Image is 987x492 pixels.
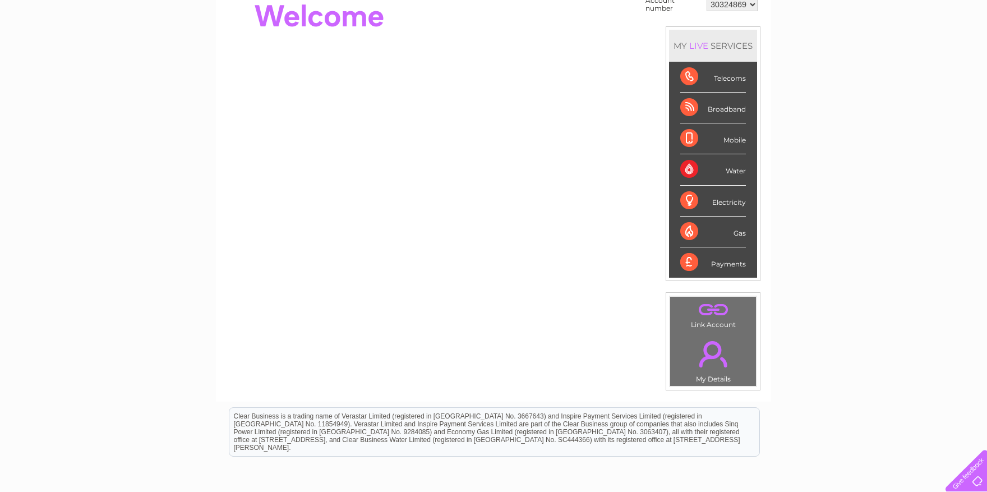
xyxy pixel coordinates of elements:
[669,30,757,62] div: MY SERVICES
[680,123,746,154] div: Mobile
[35,29,92,63] img: logo.png
[912,48,940,56] a: Contact
[818,48,842,56] a: Energy
[670,296,757,332] td: Link Account
[889,48,906,56] a: Blog
[680,93,746,123] div: Broadband
[670,332,757,387] td: My Details
[673,334,753,374] a: .
[950,48,976,56] a: Log out
[673,300,753,319] a: .
[229,6,759,54] div: Clear Business is a trading name of Verastar Limited (registered in [GEOGRAPHIC_DATA] No. 3667643...
[776,6,853,20] a: 0333 014 3131
[687,40,711,51] div: LIVE
[790,48,811,56] a: Water
[849,48,883,56] a: Telecoms
[680,217,746,247] div: Gas
[680,186,746,217] div: Electricity
[680,247,746,278] div: Payments
[680,154,746,185] div: Water
[680,62,746,93] div: Telecoms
